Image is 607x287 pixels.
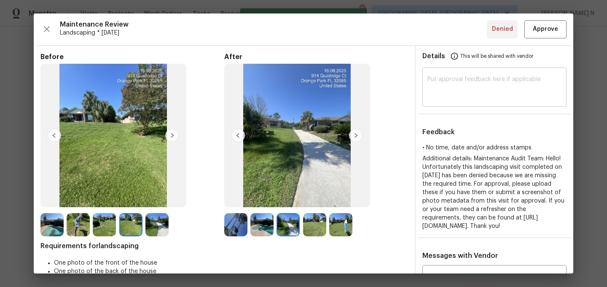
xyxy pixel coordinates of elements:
[224,53,408,61] span: After
[54,267,408,276] li: One photo of the back of the house
[40,242,408,250] span: Requirements for landscaping
[231,129,245,142] img: left-chevron-button-url
[422,129,455,135] span: Feedback
[40,53,224,61] span: Before
[165,129,179,142] img: right-chevron-button-url
[422,145,532,151] span: • No time, date and/or address stamps
[422,46,445,66] span: Details
[54,259,408,267] li: One photo of the front of the house
[60,20,487,29] span: Maintenance Review
[533,24,558,35] span: Approve
[48,129,61,142] img: left-chevron-button-url
[60,29,487,37] span: Landscaping * [DATE]
[422,252,498,259] span: Messages with Vendor
[349,129,363,142] img: right-chevron-button-url
[524,20,567,38] button: Approve
[422,156,564,229] span: Additional details: Maintenance Audit Team: Hello! Unfortunately this landscaping visit completed...
[460,46,533,66] span: This will be shared with vendor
